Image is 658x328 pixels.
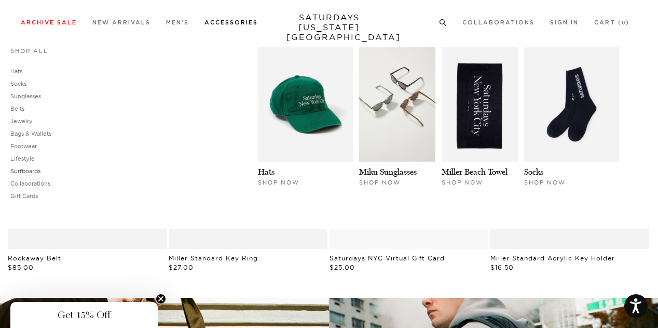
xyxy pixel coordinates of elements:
span: $85.00 [8,264,34,271]
a: Accessories [204,20,258,25]
a: Bags & Wallets [10,130,51,137]
a: Miller Beach Towel [442,167,508,177]
small: 0 [622,21,626,25]
a: Miller Standard Acrylic Key Holder [490,254,615,262]
div: Get 15% OffClose teaser [10,302,158,328]
span: Shop Now [524,179,566,186]
a: Archive Sale [21,20,77,25]
a: Sign In [550,20,579,25]
a: Miku Sunglasses [359,167,417,177]
a: Saturdays NYC Virtual Gift Card [330,254,445,262]
a: Belts [10,105,24,112]
a: Hats [258,167,275,177]
span: Shop Now [258,179,299,186]
span: $27.00 [169,264,194,271]
a: Surfboards [10,167,40,175]
button: Close teaser [156,294,166,304]
a: Hats [10,68,22,75]
a: Footwear [10,142,37,150]
a: Socks [524,167,543,177]
span: $16.50 [490,264,514,271]
a: SATURDAYS[US_STATE][GEOGRAPHIC_DATA] [286,12,372,42]
a: Jewelry [10,117,33,125]
a: Collaborations [462,20,534,25]
a: Cart (0) [594,20,629,25]
a: Rockaway Belt [8,254,61,262]
a: Sunglasses [10,93,41,100]
a: Miller Standard Key Ring [169,254,258,262]
a: Socks [10,80,26,87]
a: Gift Cards [10,192,38,200]
span: Get 15% Off [58,309,111,321]
span: $25.00 [330,264,355,271]
a: New Arrivals [92,20,150,25]
a: Men's [166,20,189,25]
a: Shop All [10,47,48,55]
a: Collaborations [10,180,50,187]
a: Lifestyle [10,155,35,162]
